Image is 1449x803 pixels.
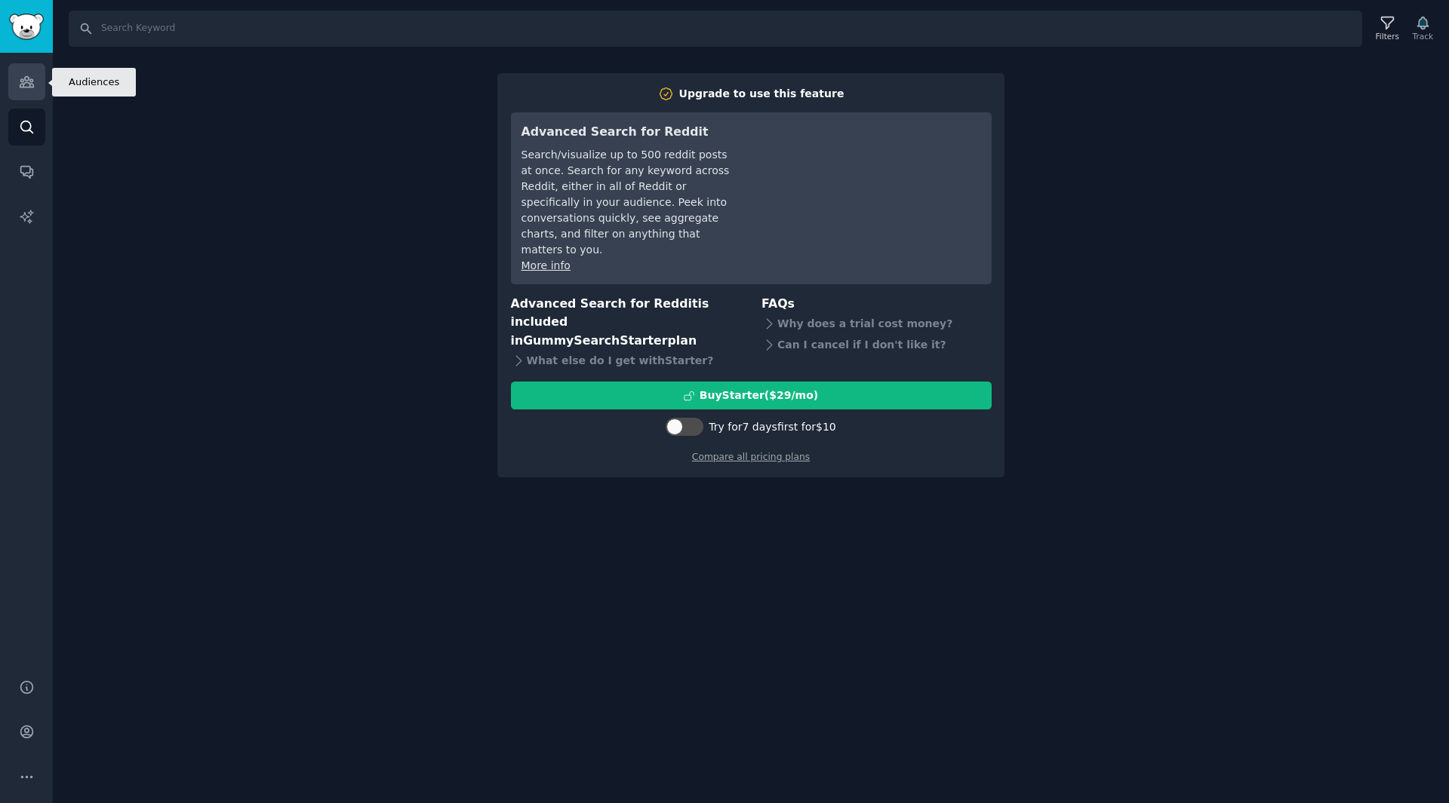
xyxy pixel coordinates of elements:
a: More info [521,259,571,271]
a: Compare all pricing plans [692,452,810,462]
span: GummySearch Starter [523,333,667,348]
iframe: YouTube video player [755,123,981,236]
h3: Advanced Search for Reddit is included in plan [511,295,741,351]
input: Search Keyword [69,11,1362,47]
div: Can I cancel if I don't like it? [761,334,992,355]
div: What else do I get with Starter ? [511,350,741,371]
h3: FAQs [761,295,992,314]
button: BuyStarter($29/mo) [511,382,992,409]
div: Filters [1376,31,1399,41]
div: Why does a trial cost money? [761,313,992,334]
div: Buy Starter ($ 29 /mo ) [700,388,818,403]
div: Try for 7 days first for $10 [709,419,835,435]
h3: Advanced Search for Reddit [521,123,734,142]
div: Upgrade to use this feature [679,86,844,102]
img: GummySearch logo [9,14,44,40]
div: Search/visualize up to 500 reddit posts at once. Search for any keyword across Reddit, either in ... [521,147,734,258]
